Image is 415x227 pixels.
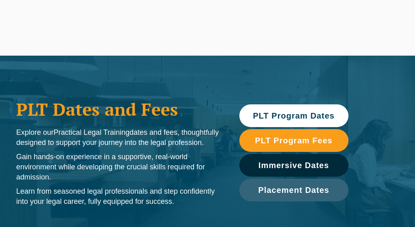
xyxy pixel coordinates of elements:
[258,186,329,194] span: Placement Dates
[255,136,332,145] span: PLT Program Fees
[239,104,348,127] a: PLT Program Dates
[54,128,129,136] span: Practical Legal Training
[239,129,348,152] a: PLT Program Fees
[16,99,223,119] h1: PLT Dates and Fees
[253,112,335,120] span: PLT Program Dates
[16,128,223,148] p: Explore our dates and fees, thoughtfully designed to support your journey into the legal profession.
[258,161,329,169] span: Immersive Dates
[239,179,348,201] a: Placement Dates
[16,152,223,182] p: Gain hands-on experience in a supportive, real-world environment while developing the crucial ski...
[16,186,223,207] p: Learn from seasoned legal professionals and step confidently into your legal career, fully equipp...
[239,154,348,177] a: Immersive Dates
